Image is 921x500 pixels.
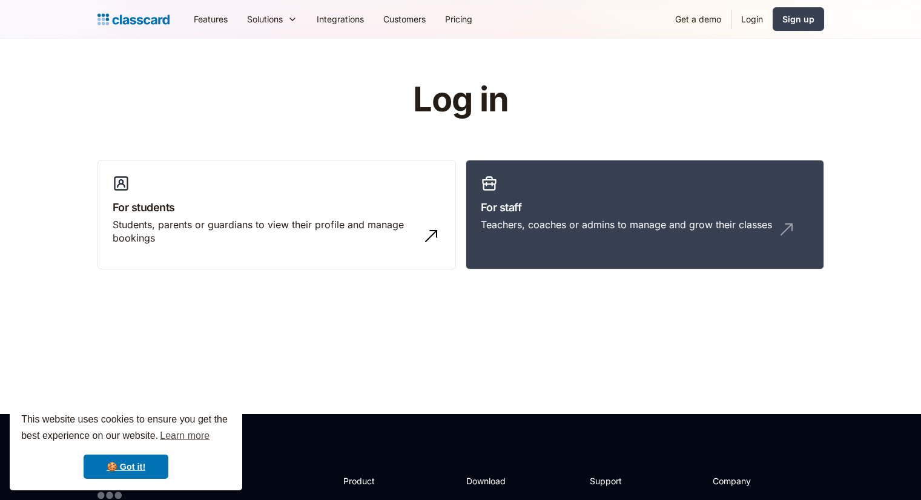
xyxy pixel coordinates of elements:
[113,199,441,215] h3: For students
[466,160,824,270] a: For staffTeachers, coaches or admins to manage and grow their classes
[97,160,456,270] a: For studentsStudents, parents or guardians to view their profile and manage bookings
[435,5,482,33] a: Pricing
[665,5,731,33] a: Get a demo
[113,218,417,245] div: Students, parents or guardians to view their profile and manage bookings
[466,475,516,487] h2: Download
[184,5,237,33] a: Features
[97,11,170,28] a: Logo
[773,7,824,31] a: Sign up
[713,475,793,487] h2: Company
[343,475,408,487] h2: Product
[481,218,772,231] div: Teachers, coaches or admins to manage and grow their classes
[374,5,435,33] a: Customers
[782,13,814,25] div: Sign up
[21,412,231,445] span: This website uses cookies to ensure you get the best experience on our website.
[590,475,639,487] h2: Support
[84,455,168,479] a: dismiss cookie message
[247,13,283,25] div: Solutions
[268,81,653,119] h1: Log in
[237,5,307,33] div: Solutions
[481,199,809,215] h3: For staff
[731,5,773,33] a: Login
[307,5,374,33] a: Integrations
[158,427,211,445] a: learn more about cookies
[10,401,242,490] div: cookieconsent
